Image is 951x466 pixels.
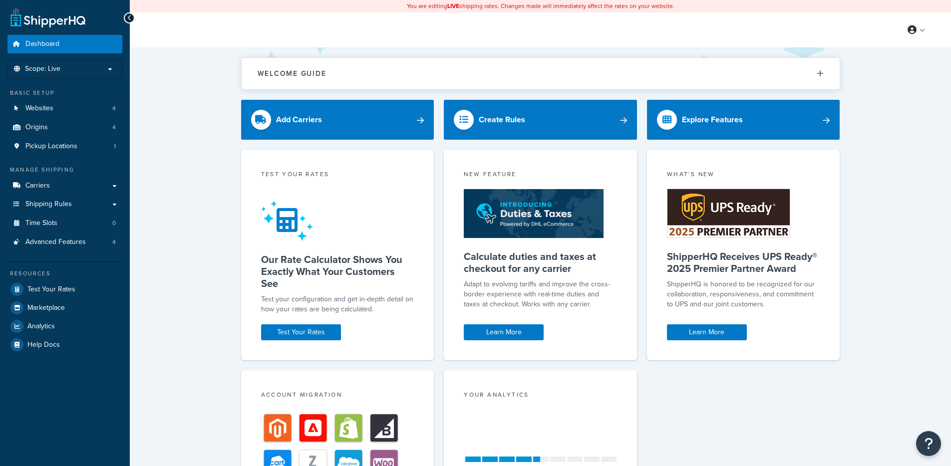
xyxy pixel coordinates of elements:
div: Your Analytics [464,390,617,402]
p: ShipperHQ is honored to be recognized for our collaboration, responsiveness, and commitment to UP... [667,279,820,309]
span: Carriers [25,182,50,190]
div: Basic Setup [7,89,122,97]
div: Manage Shipping [7,166,122,174]
a: Explore Features [647,100,840,140]
h5: ShipperHQ Receives UPS Ready® 2025 Premier Partner Award [667,250,820,274]
a: Analytics [7,317,122,335]
span: Test Your Rates [27,285,75,294]
li: Advanced Features [7,233,122,251]
b: LIVE [447,1,459,10]
span: 1 [114,142,116,151]
a: Help Docs [7,336,122,354]
a: Time Slots0 [7,214,122,233]
span: 4 [112,238,116,246]
span: Advanced Features [25,238,86,246]
a: Carriers [7,177,122,195]
h5: Calculate duties and taxes at checkout for any carrier [464,250,617,274]
span: Marketplace [27,304,65,312]
a: Marketplace [7,299,122,317]
li: Time Slots [7,214,122,233]
div: Resources [7,269,122,278]
span: 4 [112,123,116,132]
li: Pickup Locations [7,137,122,156]
a: Pickup Locations1 [7,137,122,156]
div: Explore Features [682,113,743,127]
div: What's New [667,170,820,181]
button: Open Resource Center [916,431,941,456]
span: Origins [25,123,48,132]
span: 0 [112,219,116,228]
li: Origins [7,118,122,137]
a: Origins4 [7,118,122,137]
div: Add Carriers [276,113,322,127]
a: Learn More [667,324,747,340]
span: Shipping Rules [25,200,72,209]
span: Pickup Locations [25,142,77,151]
span: Websites [25,104,53,113]
a: Add Carriers [241,100,434,140]
a: Websites4 [7,99,122,118]
li: Websites [7,99,122,118]
span: Dashboard [25,40,59,48]
a: Test Your Rates [7,280,122,298]
a: Shipping Rules [7,195,122,214]
span: Analytics [27,322,55,331]
span: Help Docs [27,341,60,349]
div: Account Migration [261,390,414,402]
button: Welcome Guide [242,58,840,89]
div: Test your rates [261,170,414,181]
div: New Feature [464,170,617,181]
h2: Welcome Guide [258,70,326,77]
a: Dashboard [7,35,122,53]
div: Create Rules [479,113,525,127]
a: Create Rules [444,100,637,140]
p: Adapt to evolving tariffs and improve the cross-border experience with real-time duties and taxes... [464,279,617,309]
span: Scope: Live [25,65,60,73]
a: Learn More [464,324,544,340]
span: 4 [112,104,116,113]
div: Test your configuration and get in-depth detail on how your rates are being calculated. [261,294,414,314]
a: Test Your Rates [261,324,341,340]
a: Advanced Features4 [7,233,122,251]
span: Time Slots [25,219,57,228]
h5: Our Rate Calculator Shows You Exactly What Your Customers See [261,253,414,289]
